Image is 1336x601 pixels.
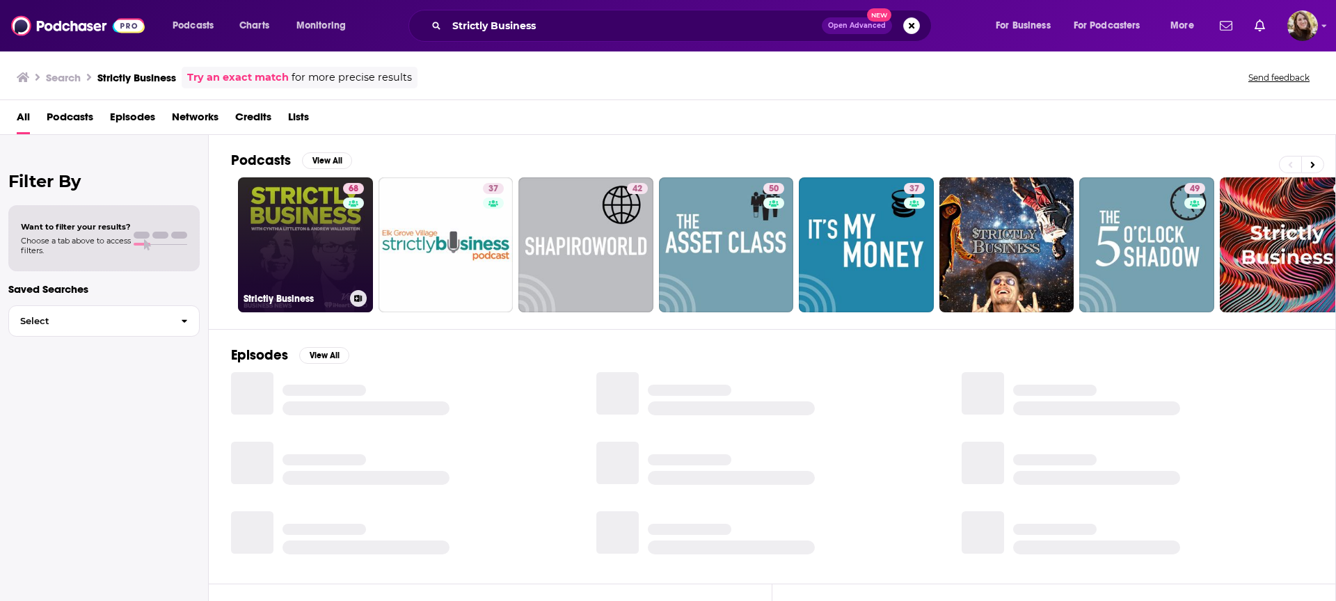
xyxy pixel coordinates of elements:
a: 37 [904,183,925,194]
a: 37 [799,177,934,312]
a: 68Strictly Business [238,177,373,312]
a: 49 [1079,177,1214,312]
span: New [867,8,892,22]
a: Networks [172,106,218,134]
a: Podcasts [47,106,93,134]
h2: Episodes [231,346,288,364]
button: open menu [1065,15,1161,37]
a: 37 [483,183,504,194]
span: More [1170,16,1194,35]
button: open menu [163,15,232,37]
span: Open Advanced [828,22,886,29]
span: 37 [488,182,498,196]
span: Select [9,316,170,326]
a: 50 [659,177,794,312]
button: Select [8,305,200,337]
h3: Search [46,71,81,84]
h2: Filter By [8,171,200,191]
img: User Profile [1287,10,1318,41]
a: Episodes [110,106,155,134]
div: Search podcasts, credits, & more... [422,10,945,42]
a: Show notifications dropdown [1214,14,1238,38]
button: View All [302,152,352,169]
span: Podcasts [173,16,214,35]
h3: Strictly Business [97,71,176,84]
a: 49 [1184,183,1205,194]
a: 42 [627,183,648,194]
span: Charts [239,16,269,35]
a: 42 [518,177,653,312]
a: Charts [230,15,278,37]
span: 37 [909,182,919,196]
p: Saved Searches [8,282,200,296]
button: open menu [287,15,364,37]
a: PodcastsView All [231,152,352,169]
span: 42 [633,182,642,196]
span: 49 [1190,182,1200,196]
span: 50 [769,182,779,196]
a: Show notifications dropdown [1249,14,1271,38]
a: 37 [379,177,514,312]
span: Choose a tab above to access filters. [21,236,131,255]
button: Send feedback [1244,72,1314,83]
button: open menu [1161,15,1211,37]
button: Open AdvancedNew [822,17,892,34]
button: open menu [986,15,1068,37]
button: Show profile menu [1287,10,1318,41]
span: Want to filter your results? [21,222,131,232]
h2: Podcasts [231,152,291,169]
img: Podchaser - Follow, Share and Rate Podcasts [11,13,145,39]
a: EpisodesView All [231,346,349,364]
a: Try an exact match [187,70,289,86]
span: for more precise results [292,70,412,86]
span: 68 [349,182,358,196]
a: All [17,106,30,134]
input: Search podcasts, credits, & more... [447,15,822,37]
button: View All [299,347,349,364]
a: Lists [288,106,309,134]
a: 50 [763,183,784,194]
span: For Business [996,16,1051,35]
span: Logged in as katiefuchs [1287,10,1318,41]
h3: Strictly Business [244,293,344,305]
span: For Podcasters [1074,16,1140,35]
a: Credits [235,106,271,134]
span: Monitoring [296,16,346,35]
a: 68 [343,183,364,194]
